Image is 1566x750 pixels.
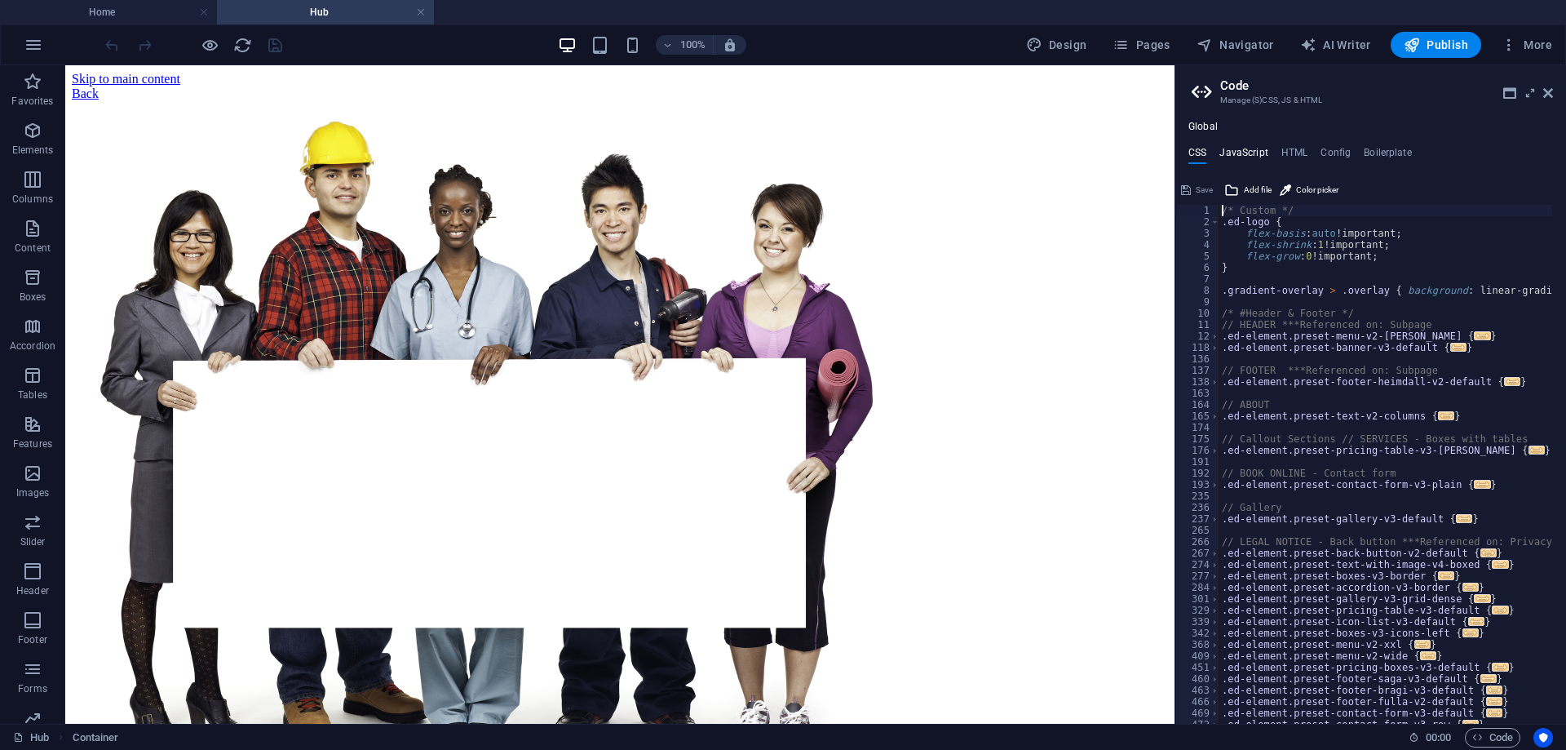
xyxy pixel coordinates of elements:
div: 164 [1176,399,1220,411]
p: Boxes [20,291,46,304]
span: ... [1493,560,1509,569]
span: ... [1462,628,1479,637]
p: Columns [12,193,53,206]
button: reload [232,35,252,55]
div: 118 [1176,342,1220,353]
span: ... [1475,331,1491,340]
span: ... [1438,571,1454,580]
div: 138 [1176,376,1220,388]
div: 163 [1176,388,1220,399]
h4: Global [1188,121,1218,134]
button: AI Writer [1294,32,1378,58]
p: Header [16,584,49,597]
h2: Code [1220,78,1553,93]
h4: JavaScript [1219,147,1267,165]
p: Features [13,437,52,450]
div: 8 [1176,285,1220,296]
span: AI Writer [1300,37,1371,53]
nav: breadcrumb [73,728,118,748]
button: Design [1020,32,1094,58]
div: 368 [1176,639,1220,650]
p: Favorites [11,95,53,108]
div: 5 [1176,251,1220,262]
span: Code [1472,728,1513,748]
button: Pages [1106,32,1176,58]
button: Click here to leave preview mode and continue editing [200,35,219,55]
p: Accordion [10,339,55,353]
button: More [1494,32,1559,58]
span: Design [1026,37,1087,53]
div: 329 [1176,605,1220,616]
div: Design (Ctrl+Alt+Y) [1020,32,1094,58]
div: 3 [1176,228,1220,239]
span: ... [1493,606,1509,615]
div: 191 [1176,456,1220,468]
span: ... [1486,686,1502,695]
p: Tables [18,388,47,402]
h4: Config [1320,147,1351,165]
span: ... [1528,446,1545,455]
div: 277 [1176,570,1220,582]
div: 472 [1176,719,1220,730]
p: Content [15,242,51,255]
div: 469 [1176,708,1220,719]
span: ... [1450,343,1466,352]
span: ... [1420,651,1436,660]
span: ... [1486,697,1502,706]
div: 284 [1176,582,1220,593]
div: 301 [1176,593,1220,605]
p: Forms [18,682,47,695]
div: 136 [1176,353,1220,365]
button: Code [1465,728,1520,748]
div: 165 [1176,411,1220,422]
div: 175 [1176,433,1220,445]
button: 100% [656,35,714,55]
button: Usercentrics [1533,728,1553,748]
i: On resize automatically adjust zoom level to fit chosen device. [723,38,737,52]
p: Footer [18,633,47,646]
div: 236 [1176,502,1220,513]
div: 237 [1176,513,1220,525]
div: 137 [1176,365,1220,376]
h4: Hub [217,3,434,21]
div: 174 [1176,422,1220,433]
div: 10 [1176,308,1220,319]
span: ... [1504,377,1520,386]
h6: 100% [680,35,706,55]
h3: Manage (S)CSS, JS & HTML [1220,93,1520,108]
button: Color picker [1277,180,1341,200]
div: 342 [1176,628,1220,639]
div: 266 [1176,536,1220,548]
span: ... [1438,411,1454,420]
div: 6 [1176,262,1220,273]
div: 274 [1176,559,1220,570]
button: Publish [1391,32,1481,58]
span: ... [1480,548,1497,557]
div: 11 [1176,319,1220,331]
span: ... [1475,480,1491,489]
div: 267 [1176,548,1220,559]
div: 466 [1176,696,1220,708]
div: 339 [1176,616,1220,628]
div: 451 [1176,662,1220,673]
div: 4 [1176,239,1220,251]
span: More [1501,37,1552,53]
span: ... [1462,583,1479,592]
div: 2 [1176,216,1220,228]
div: 463 [1176,685,1220,696]
span: ... [1414,640,1431,649]
div: 192 [1176,468,1220,479]
div: 265 [1176,525,1220,536]
h4: CSS [1188,147,1206,165]
p: Elements [12,144,54,157]
span: Pages [1113,37,1170,53]
div: 12 [1176,331,1220,342]
span: ... [1493,663,1509,672]
span: Add file [1244,180,1272,200]
div: 460 [1176,673,1220,685]
div: 193 [1176,479,1220,490]
span: Color picker [1296,180,1338,200]
div: 7 [1176,273,1220,285]
div: 409 [1176,650,1220,662]
h4: HTML [1281,147,1308,165]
